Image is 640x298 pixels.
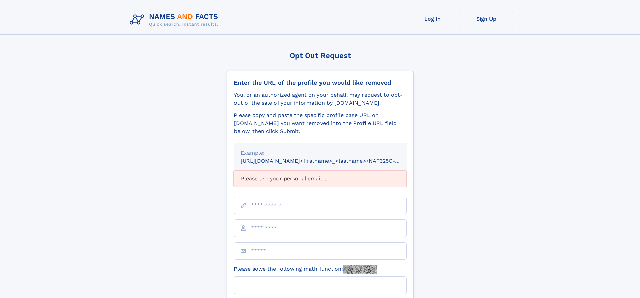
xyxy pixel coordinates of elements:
div: You, or an authorized agent on your behalf, may request to opt-out of the sale of your informatio... [234,91,407,107]
div: Enter the URL of the profile you would like removed [234,79,407,86]
img: Logo Names and Facts [127,11,224,29]
label: Please solve the following math function: [234,265,377,274]
div: Example: [241,149,400,157]
a: Sign Up [460,11,513,27]
div: Please copy and paste the specific profile page URL on [DOMAIN_NAME] you want removed into the Pr... [234,111,407,135]
div: Opt Out Request [227,51,414,60]
a: Log In [406,11,460,27]
small: [URL][DOMAIN_NAME]<firstname>_<lastname>/NAF325G-xxxxxxxx [241,158,419,164]
div: Please use your personal email ... [234,170,407,187]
